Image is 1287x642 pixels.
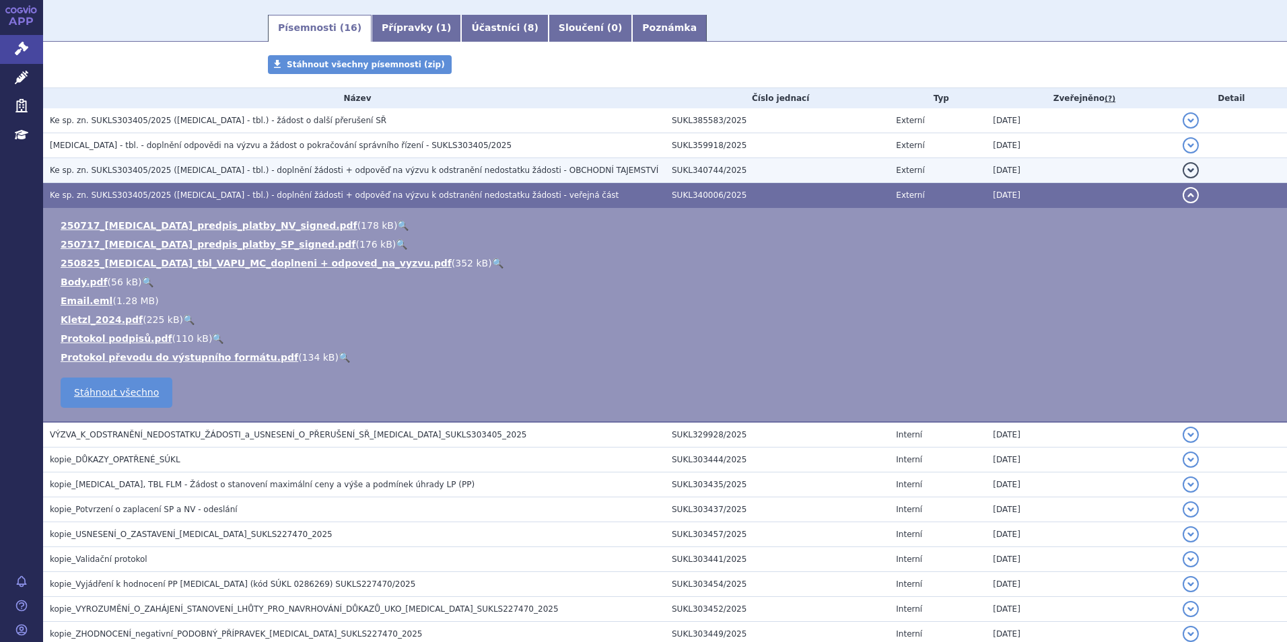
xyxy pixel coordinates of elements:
[665,472,889,497] td: SUKL303435/2025
[61,256,1274,270] li: ( )
[116,295,155,306] span: 1.28 MB
[43,88,665,108] th: Název
[50,530,333,539] span: kopie_USNESENÍ_O_ZASTAVENÍ_EVRYSDI_SUKLS227470_2025
[455,258,488,269] span: 352 kB
[665,158,889,183] td: SUKL340744/2025
[183,314,195,325] a: 🔍
[528,22,534,33] span: 8
[1183,137,1199,153] button: detail
[1183,476,1199,493] button: detail
[896,505,922,514] span: Interní
[50,555,147,564] span: kopie_Validační protokol
[665,133,889,158] td: SUKL359918/2025
[896,629,922,639] span: Interní
[50,629,422,639] span: kopie_ZHODNOCENÍ_negativní_PODOBNÝ_PŘÍPRAVEK_EVRYSDI_SUKLS227470_2025
[611,22,618,33] span: 0
[896,480,922,489] span: Interní
[665,422,889,448] td: SUKL329928/2025
[50,190,619,200] span: Ke sp. zn. SUKLS303405/2025 (EVRYSDI - tbl.) - doplnění žádosti + odpověď na výzvu k odstranění n...
[665,597,889,622] td: SUKL303452/2025
[986,547,1175,572] td: [DATE]
[339,352,350,363] a: 🔍
[61,295,112,306] a: Email.eml
[889,88,986,108] th: Typ
[111,277,138,287] span: 56 kB
[549,15,632,42] a: Sloučení (0)
[1183,501,1199,518] button: detail
[50,579,415,589] span: kopie_Vyjádření k hodnocení PP EVRYSDI (kód SÚKL 0286269) SUKLS227470/2025
[147,314,180,325] span: 225 kB
[1176,88,1287,108] th: Detail
[50,455,180,464] span: kopie_DŮKAZY_OPATŘENÉ_SÚKL
[61,333,172,344] a: Protokol podpisů.pdf
[986,472,1175,497] td: [DATE]
[50,604,559,614] span: kopie_VYROZUMĚNÍ_O_ZAHÁJENÍ_STANOVENÍ_LHŮTY_PRO_NAVRHOVÁNÍ_DŮKAZŮ_UKO_EVRYSDI_SUKLS227470_2025
[896,116,924,125] span: Externí
[372,15,461,42] a: Přípravky (1)
[1183,551,1199,567] button: detail
[61,352,298,363] a: Protokol převodu do výstupního formátu.pdf
[61,314,143,325] a: Kletzl_2024.pdf
[50,480,475,489] span: kopie_EVRYSDI, TBL FLM - Žádost o stanovení maximální ceny a výše a podmínek úhrady LP (PP)
[1105,94,1115,104] abbr: (?)
[1183,427,1199,443] button: detail
[896,579,922,589] span: Interní
[896,141,924,150] span: Externí
[986,497,1175,522] td: [DATE]
[986,597,1175,622] td: [DATE]
[396,239,407,250] a: 🔍
[61,332,1274,345] li: ( )
[1183,576,1199,592] button: detail
[61,258,452,269] a: 250825_[MEDICAL_DATA]_tbl_VAPU_MC_doplneni + odpoved_na_vyzvu.pdf
[461,15,548,42] a: Účastníci (8)
[61,277,108,287] a: Body.pdf
[896,190,924,200] span: Externí
[986,422,1175,448] td: [DATE]
[896,430,922,439] span: Interní
[397,220,409,231] a: 🔍
[665,108,889,133] td: SUKL385583/2025
[344,22,357,33] span: 16
[896,604,922,614] span: Interní
[61,351,1274,364] li: ( )
[50,116,386,125] span: Ke sp. zn. SUKLS303405/2025 (EVRYSDI - tbl.) - žádost o další přerušení SŘ
[1183,601,1199,617] button: detail
[986,88,1175,108] th: Zveřejněno
[896,530,922,539] span: Interní
[986,158,1175,183] td: [DATE]
[492,258,503,269] a: 🔍
[268,55,452,74] a: Stáhnout všechny písemnosti (zip)
[1183,526,1199,542] button: detail
[287,60,445,69] span: Stáhnout všechny písemnosti (zip)
[61,378,172,408] a: Stáhnout všechno
[212,333,223,344] a: 🔍
[665,497,889,522] td: SUKL303437/2025
[986,108,1175,133] td: [DATE]
[986,448,1175,472] td: [DATE]
[142,277,153,287] a: 🔍
[176,333,209,344] span: 110 kB
[1183,112,1199,129] button: detail
[359,239,392,250] span: 176 kB
[1183,187,1199,203] button: detail
[632,15,707,42] a: Poznámka
[665,88,889,108] th: Číslo jednací
[665,183,889,208] td: SUKL340006/2025
[61,239,355,250] a: 250717_[MEDICAL_DATA]_predpis_platby_SP_signed.pdf
[61,313,1274,326] li: ( )
[61,294,1274,308] li: ( )
[361,220,394,231] span: 178 kB
[1183,452,1199,468] button: detail
[50,166,658,175] span: Ke sp. zn. SUKLS303405/2025 (EVRYSDI - tbl.) - doplnění žádosti + odpověď na výzvu k odstranění n...
[61,238,1274,251] li: ( )
[986,522,1175,547] td: [DATE]
[896,455,922,464] span: Interní
[986,572,1175,597] td: [DATE]
[1183,162,1199,178] button: detail
[50,141,512,150] span: EVRYSDI - tbl. - doplnění odpovědi na výzvu a žádost o pokračování správního řízení - SUKLS303405...
[61,275,1274,289] li: ( )
[986,183,1175,208] td: [DATE]
[896,166,924,175] span: Externí
[665,572,889,597] td: SUKL303454/2025
[268,15,372,42] a: Písemnosti (16)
